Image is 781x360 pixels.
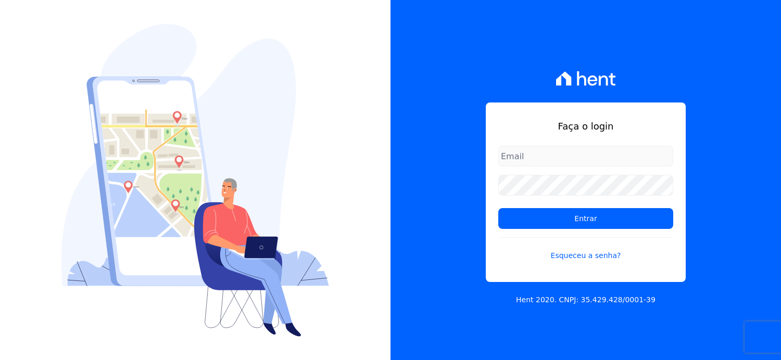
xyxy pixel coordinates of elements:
[498,237,673,261] a: Esqueceu a senha?
[516,294,656,305] p: Hent 2020. CNPJ: 35.429.428/0001-39
[498,119,673,133] h1: Faça o login
[498,208,673,229] input: Entrar
[498,146,673,166] input: Email
[61,24,329,337] img: Login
